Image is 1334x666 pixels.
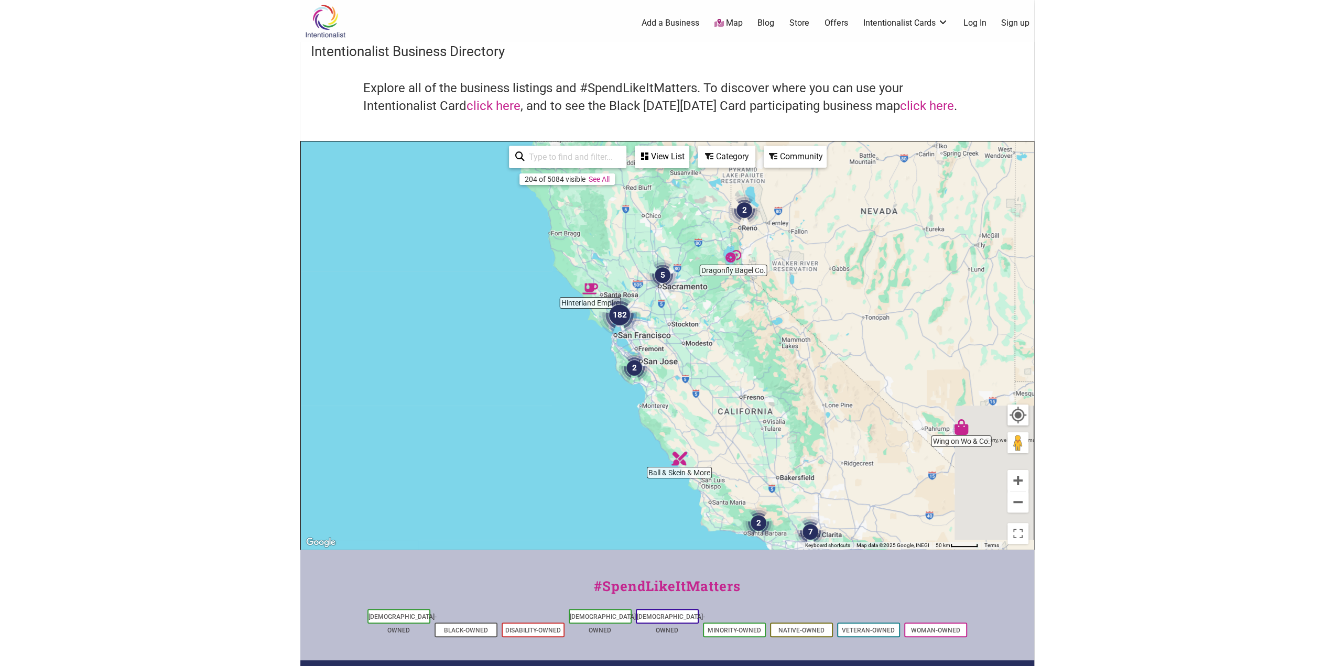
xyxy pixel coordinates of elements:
div: Filter by category [698,146,755,168]
a: Blog [757,17,774,29]
input: Type to find and filter... [525,147,620,167]
a: Offers [825,17,848,29]
div: Wing on Wo & Co. [949,415,973,439]
div: Type to search and filter [509,146,626,168]
a: Native-Owned [778,627,825,634]
div: Ball & Skein & More [667,446,691,471]
button: Zoom in [1007,470,1028,491]
button: Zoom out [1007,492,1028,512]
a: Store [789,17,809,29]
div: 182 [594,290,645,340]
a: Terms [984,542,999,548]
a: Minority-Owned [708,627,761,634]
a: See All [589,175,610,183]
button: Toggle fullscreen view [1007,523,1028,544]
a: Map [714,17,742,29]
a: Add a Business [642,17,699,29]
button: Drag Pegman onto the map to open Street View [1007,432,1028,453]
a: Woman-Owned [911,627,960,634]
button: Your Location [1007,405,1028,425]
a: click here [900,99,954,113]
div: #SpendLikeItMatters [300,576,1034,607]
button: Map Scale: 50 km per 49 pixels [932,542,981,549]
div: 2 [724,190,764,230]
a: Log In [963,17,986,29]
div: Community [765,147,826,167]
a: Intentionalist Cards [863,17,948,29]
h3: Intentionalist Business Directory [311,42,1024,61]
div: 2 [614,348,654,388]
a: Sign up [1001,17,1029,29]
div: View List [636,147,688,167]
a: [DEMOGRAPHIC_DATA]-Owned [570,613,638,634]
a: click here [467,99,520,113]
h4: Explore all of the business listings and #SpendLikeItMatters. To discover where you can use your ... [363,80,971,115]
div: 204 of 5084 visible [525,175,585,183]
a: [DEMOGRAPHIC_DATA]-Owned [368,613,437,634]
div: Filter by Community [764,146,827,168]
div: Dragonfly Bagel Co. [721,244,745,268]
a: Black-Owned [444,627,488,634]
a: Veteran-Owned [842,627,895,634]
div: 5 [643,255,682,295]
div: 7 [790,512,830,552]
span: 50 km [936,542,950,548]
a: [DEMOGRAPHIC_DATA]-Owned [637,613,705,634]
a: Open this area in Google Maps (opens a new window) [303,536,338,549]
span: Map data ©2025 Google, INEGI [856,542,929,548]
a: Disability-Owned [505,627,561,634]
button: Keyboard shortcuts [805,542,850,549]
div: Category [699,147,754,167]
img: Google [303,536,338,549]
div: Hinterland Empire [578,277,602,301]
div: See a list of the visible businesses [635,146,689,168]
img: Intentionalist [300,4,350,38]
div: 2 [739,503,778,543]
